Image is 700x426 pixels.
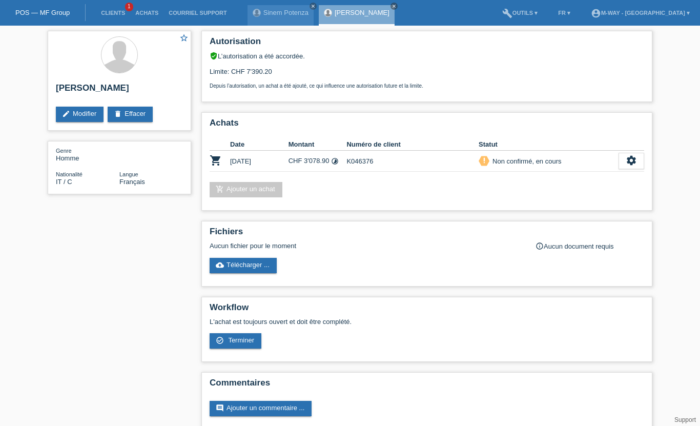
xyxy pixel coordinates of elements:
[497,10,543,16] a: buildOutils ▾
[210,401,312,416] a: commentAjouter un commentaire ...
[591,8,601,18] i: account_circle
[114,110,122,118] i: delete
[536,242,544,250] i: info_outline
[392,4,397,9] i: close
[489,156,561,167] div: Non confirmé, en cours
[502,8,512,18] i: build
[210,378,644,393] h2: Commentaires
[210,242,523,250] div: Aucun fichier pour le moment
[553,10,575,16] a: FR ▾
[626,155,637,166] i: settings
[479,138,619,151] th: Statut
[230,151,289,172] td: [DATE]
[108,107,153,122] a: deleteEffacer
[210,318,644,326] p: L'achat est toujours ouvert et doit être complété.
[56,171,83,177] span: Nationalité
[289,151,347,172] td: CHF 3'078.90
[163,10,232,16] a: Courriel Support
[586,10,695,16] a: account_circlem-way - [GEOGRAPHIC_DATA] ▾
[210,182,282,197] a: add_shopping_cartAjouter un achat
[210,52,644,60] div: L’autorisation a été accordée.
[210,118,644,133] h2: Achats
[210,302,644,318] h2: Workflow
[210,36,644,52] h2: Autorisation
[62,110,70,118] i: edit
[179,33,189,44] a: star_border
[210,60,644,89] div: Limite: CHF 7'390.20
[289,138,347,151] th: Montant
[331,157,339,165] i: 24 versements
[346,151,479,172] td: K046376
[210,154,222,167] i: POSP00026703
[130,10,163,16] a: Achats
[56,148,72,154] span: Genre
[56,83,183,98] h2: [PERSON_NAME]
[96,10,130,16] a: Clients
[56,107,104,122] a: editModifier
[311,4,316,9] i: close
[216,336,224,344] i: check_circle_outline
[210,227,644,242] h2: Fichiers
[390,3,398,10] a: close
[228,336,254,344] span: Terminer
[210,258,277,273] a: cloud_uploadTélécharger ...
[56,147,119,162] div: Homme
[56,178,72,186] span: Italie / C / 08.06.1986
[210,83,644,89] p: Depuis l’autorisation, un achat a été ajouté, ce qui influence une autorisation future et la limite.
[216,261,224,269] i: cloud_upload
[346,138,479,151] th: Numéro de client
[230,138,289,151] th: Date
[210,52,218,60] i: verified_user
[263,9,308,16] a: Sinem Potenza
[119,171,138,177] span: Langue
[481,157,488,164] i: priority_high
[216,185,224,193] i: add_shopping_cart
[310,3,317,10] a: close
[210,333,261,349] a: check_circle_outline Terminer
[335,9,389,16] a: [PERSON_NAME]
[216,404,224,412] i: comment
[125,3,133,11] span: 1
[179,33,189,43] i: star_border
[15,9,70,16] a: POS — MF Group
[674,416,696,423] a: Support
[536,242,644,250] div: Aucun document requis
[119,178,145,186] span: Français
